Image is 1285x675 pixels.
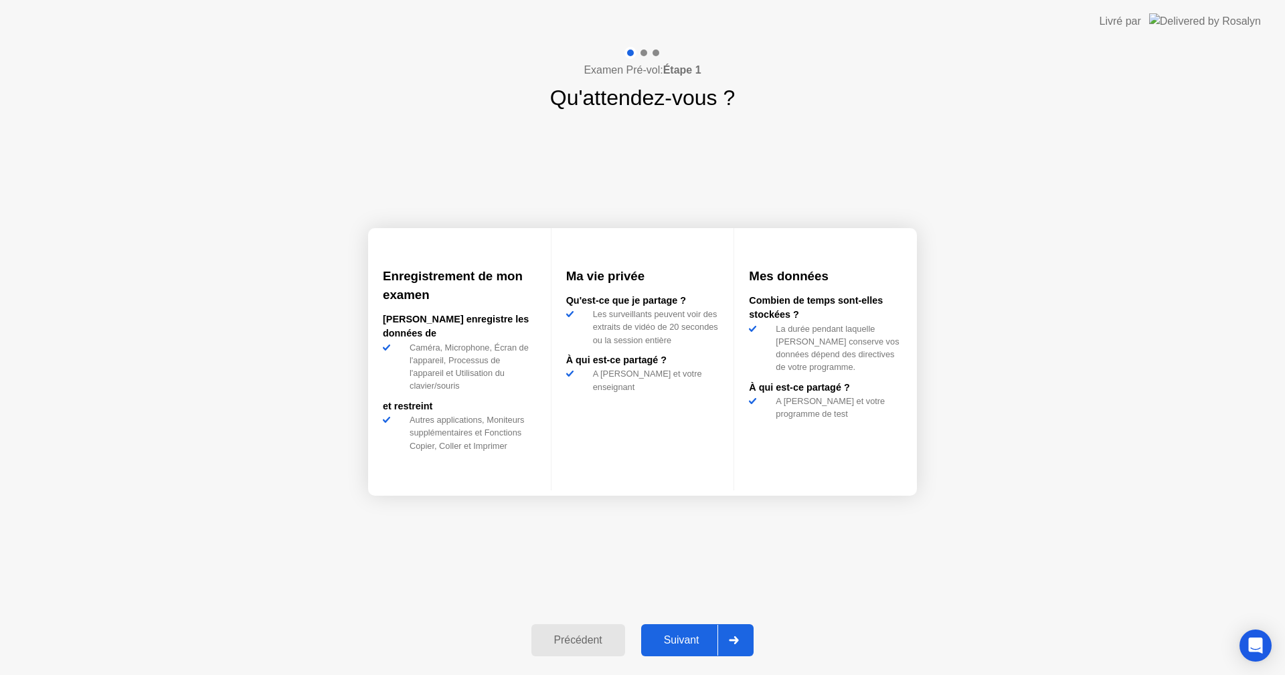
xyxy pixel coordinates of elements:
div: La durée pendant laquelle [PERSON_NAME] conserve vos données dépend des directives de votre progr... [770,322,902,374]
div: et restreint [383,399,536,414]
div: Combien de temps sont-elles stockées ? [749,294,902,322]
div: Autres applications, Moniteurs supplémentaires et Fonctions Copier, Coller et Imprimer [404,413,536,452]
div: A [PERSON_NAME] et votre programme de test [770,395,902,420]
h3: Ma vie privée [566,267,719,286]
div: À qui est-ce partagé ? [566,353,719,368]
div: Précédent [535,634,621,646]
button: Précédent [531,624,625,656]
div: [PERSON_NAME] enregistre les données de [383,312,536,341]
div: Livré par [1100,13,1141,29]
h1: Qu'attendez-vous ? [550,82,736,114]
img: Delivered by Rosalyn [1149,13,1261,29]
div: Les surveillants peuvent voir des extraits de vidéo de 20 secondes ou la session entière [588,308,719,347]
div: Caméra, Microphone, Écran de l'appareil, Processus de l'appareil et Utilisation du clavier/souris [404,341,536,393]
h4: Examen Pré-vol: [584,62,701,78]
div: Suivant [645,634,718,646]
h3: Mes données [749,267,902,286]
b: Étape 1 [663,64,701,76]
div: Open Intercom Messenger [1239,630,1272,662]
button: Suivant [641,624,754,656]
div: A [PERSON_NAME] et votre enseignant [588,367,719,393]
h3: Enregistrement de mon examen [383,267,536,304]
div: À qui est-ce partagé ? [749,381,902,395]
div: Qu'est-ce que je partage ? [566,294,719,308]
